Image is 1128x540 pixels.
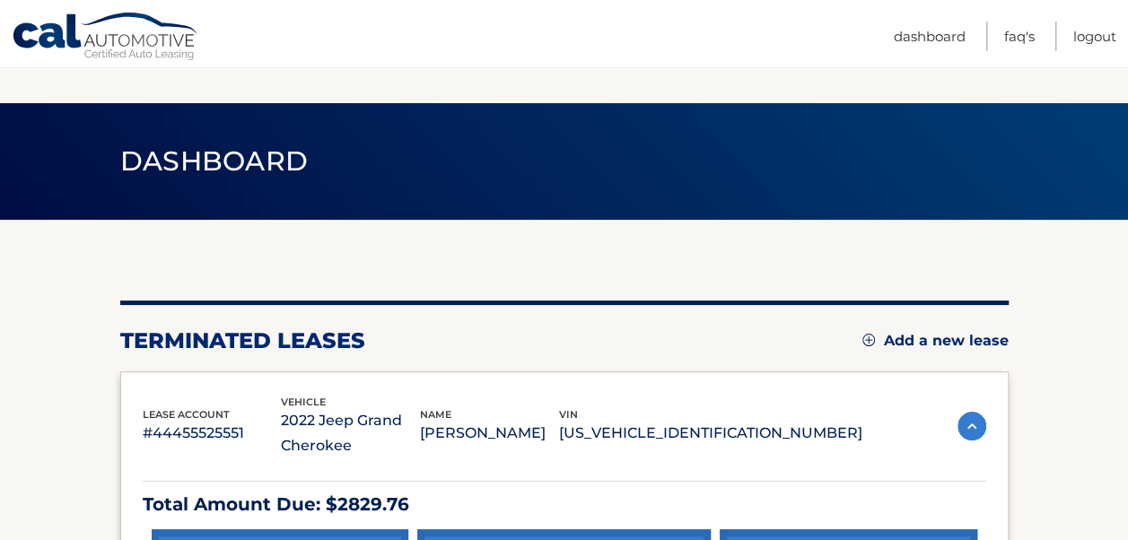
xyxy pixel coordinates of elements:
[420,421,559,446] p: [PERSON_NAME]
[894,22,966,51] a: Dashboard
[281,408,420,458] p: 2022 Jeep Grand Cherokee
[559,421,862,446] p: [US_VEHICLE_IDENTIFICATION_NUMBER]
[281,396,326,408] span: vehicle
[143,421,282,446] p: #44455525551
[120,144,309,178] span: Dashboard
[143,408,230,421] span: lease account
[120,327,365,354] h2: terminated leases
[559,408,578,421] span: vin
[862,332,1009,350] a: Add a new lease
[1073,22,1116,51] a: Logout
[957,412,986,440] img: accordion-active.svg
[420,408,451,421] span: name
[12,12,200,64] a: Cal Automotive
[143,489,986,520] p: Total Amount Due: $2829.76
[1004,22,1035,51] a: FAQ's
[862,334,875,346] img: add.svg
